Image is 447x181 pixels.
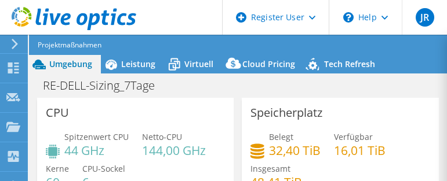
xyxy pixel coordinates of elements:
[46,106,69,119] h3: CPU
[416,8,434,27] span: JR
[242,58,295,69] span: Cloud Pricing
[64,144,129,157] h4: 44 GHz
[142,144,206,157] h4: 144,00 GHz
[250,106,322,119] h3: Speicherplatz
[142,131,182,142] span: Netto-CPU
[46,163,69,174] span: Kerne
[64,131,129,142] span: Spitzenwert CPU
[343,12,354,23] svg: \n
[269,131,293,142] span: Belegt
[82,163,125,174] span: CPU-Sockel
[38,39,101,51] span: Projektmaßnahmen
[324,58,375,69] span: Tech Refresh
[49,58,92,69] span: Umgebung
[250,163,290,174] span: Insgesamt
[121,58,155,69] span: Leistung
[334,131,373,142] span: Verfügbar
[334,144,386,157] h4: 16,01 TiB
[269,144,321,157] h4: 32,40 TiB
[184,58,213,69] span: Virtuell
[38,79,173,92] h1: RE-DELL-Sizing_7Tage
